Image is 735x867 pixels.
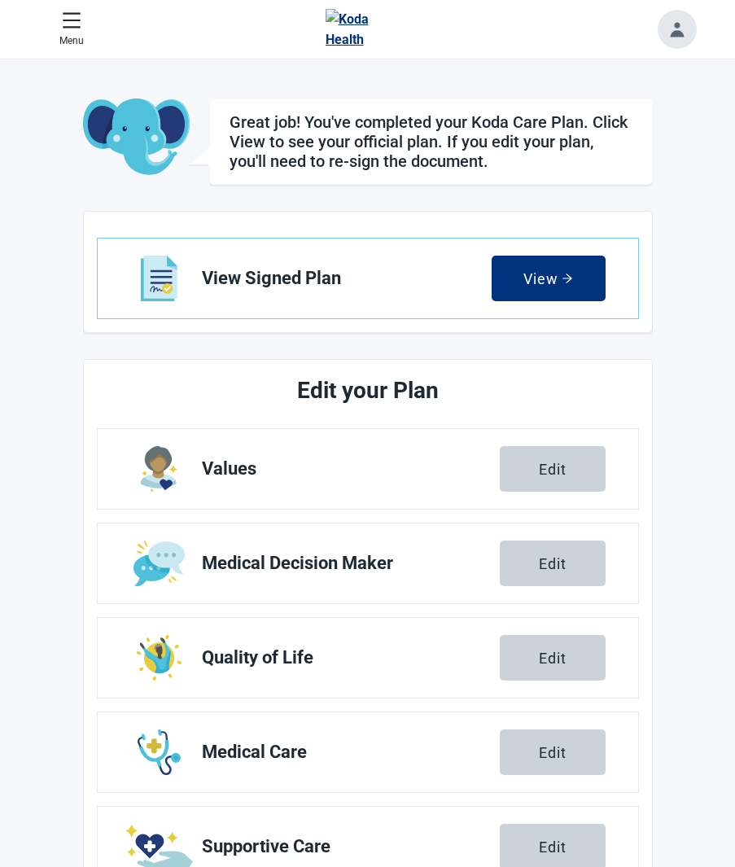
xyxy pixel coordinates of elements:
a: View View Signed Plan section [98,239,638,318]
span: menu [62,11,81,30]
div: Edit [539,555,567,571]
button: Edit [500,635,606,681]
div: Edit [539,744,567,760]
div: Edit [539,650,567,666]
div: Edit [539,461,567,477]
a: Edit Values section [98,429,638,509]
span: arrow-right [562,273,573,284]
span: View Signed Plan [202,269,492,288]
a: Edit Quality of Life section [98,618,638,698]
img: Koda Elephant [83,99,190,177]
a: Edit Medical Care section [98,712,638,792]
span: Values [202,459,500,479]
button: Toggle account menu [658,10,697,49]
span: Quality of Life [202,648,500,668]
p: Menu [59,33,84,49]
button: Close Menu [53,4,90,55]
button: Edit [500,446,606,492]
h1: Great job! You've completed your Koda Care Plan. Click View to see your official plan. If you edi... [230,112,632,171]
button: Viewarrow-right [492,256,606,301]
button: Edit [500,541,606,586]
button: Edit [500,729,606,775]
span: Supportive Care [202,837,500,856]
span: Medical Care [202,742,500,762]
img: Koda Health [326,9,402,50]
div: View [523,270,573,287]
h2: Edit your Plan [158,373,578,409]
a: Edit Medical Decision Maker section [98,523,638,603]
div: Edit [539,839,567,855]
span: Medical Decision Maker [202,554,500,573]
